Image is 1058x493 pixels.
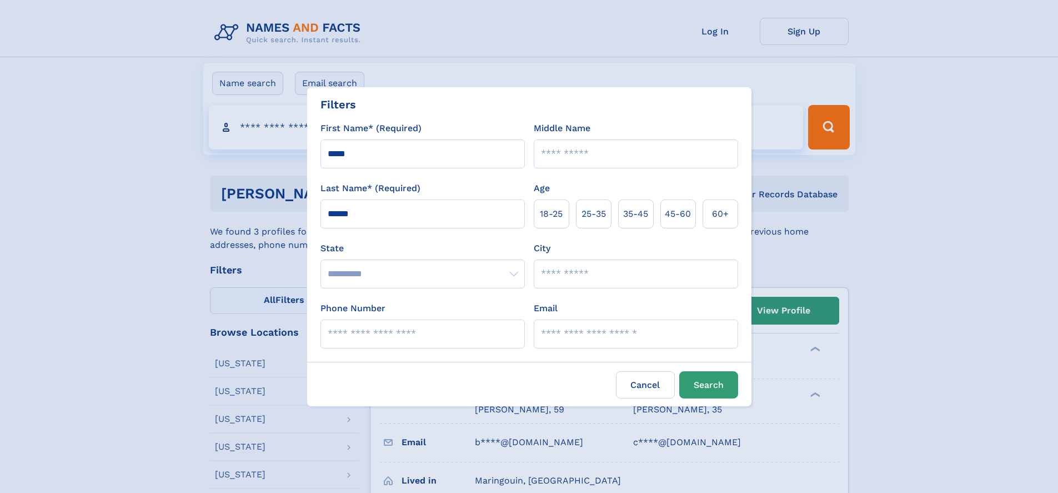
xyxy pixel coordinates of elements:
[320,302,385,315] label: Phone Number
[616,371,675,399] label: Cancel
[712,207,729,221] span: 60+
[540,207,563,221] span: 18‑25
[320,122,422,135] label: First Name* (Required)
[534,122,590,135] label: Middle Name
[679,371,738,399] button: Search
[534,182,550,195] label: Age
[534,302,558,315] label: Email
[623,207,648,221] span: 35‑45
[320,96,356,113] div: Filters
[581,207,606,221] span: 25‑35
[534,242,550,255] label: City
[320,182,420,195] label: Last Name* (Required)
[320,242,525,255] label: State
[665,207,691,221] span: 45‑60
